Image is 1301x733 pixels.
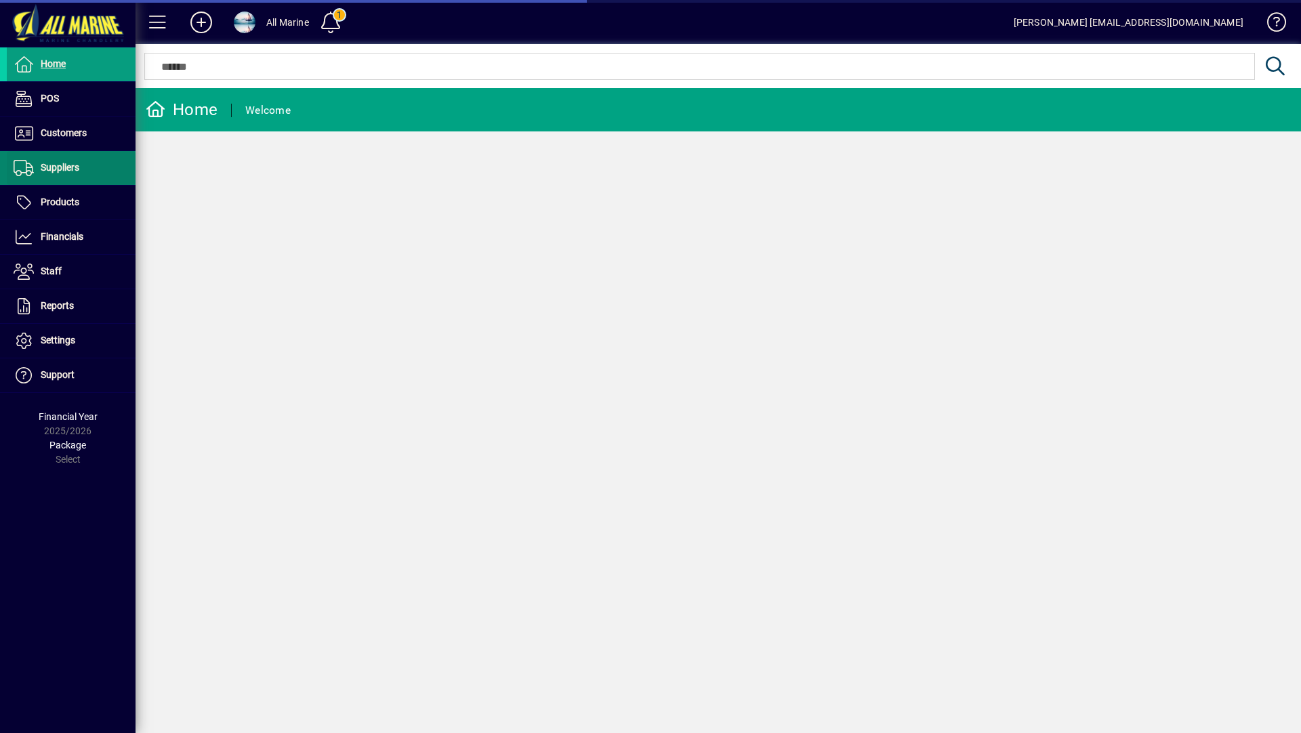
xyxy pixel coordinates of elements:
a: Products [7,186,136,219]
span: Products [41,196,79,207]
span: Settings [41,335,75,345]
a: Support [7,358,136,392]
div: Home [146,99,218,121]
span: Customers [41,127,87,138]
a: Suppliers [7,151,136,185]
span: Support [41,369,75,380]
button: Profile [223,10,266,35]
a: Staff [7,255,136,289]
a: Reports [7,289,136,323]
a: Knowledge Base [1257,3,1284,47]
span: Reports [41,300,74,311]
a: Customers [7,117,136,150]
button: Add [180,10,223,35]
a: Settings [7,324,136,358]
a: POS [7,82,136,116]
span: POS [41,93,59,104]
a: Financials [7,220,136,254]
div: [PERSON_NAME] [EMAIL_ADDRESS][DOMAIN_NAME] [1014,12,1243,33]
span: Suppliers [41,162,79,173]
span: Financial Year [39,411,98,422]
span: Staff [41,266,62,276]
div: All Marine [266,12,309,33]
div: Welcome [245,100,291,121]
span: Financials [41,231,83,242]
span: Package [49,440,86,451]
span: Home [41,58,66,69]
